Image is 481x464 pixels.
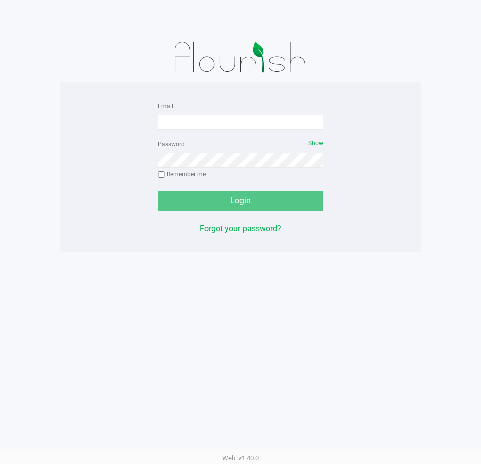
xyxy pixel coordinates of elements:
[200,223,281,235] button: Forgot your password?
[158,170,206,179] label: Remember me
[158,102,173,111] label: Email
[158,171,165,178] input: Remember me
[308,140,323,147] span: Show
[158,140,185,149] label: Password
[222,454,259,462] span: Web: v1.40.0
